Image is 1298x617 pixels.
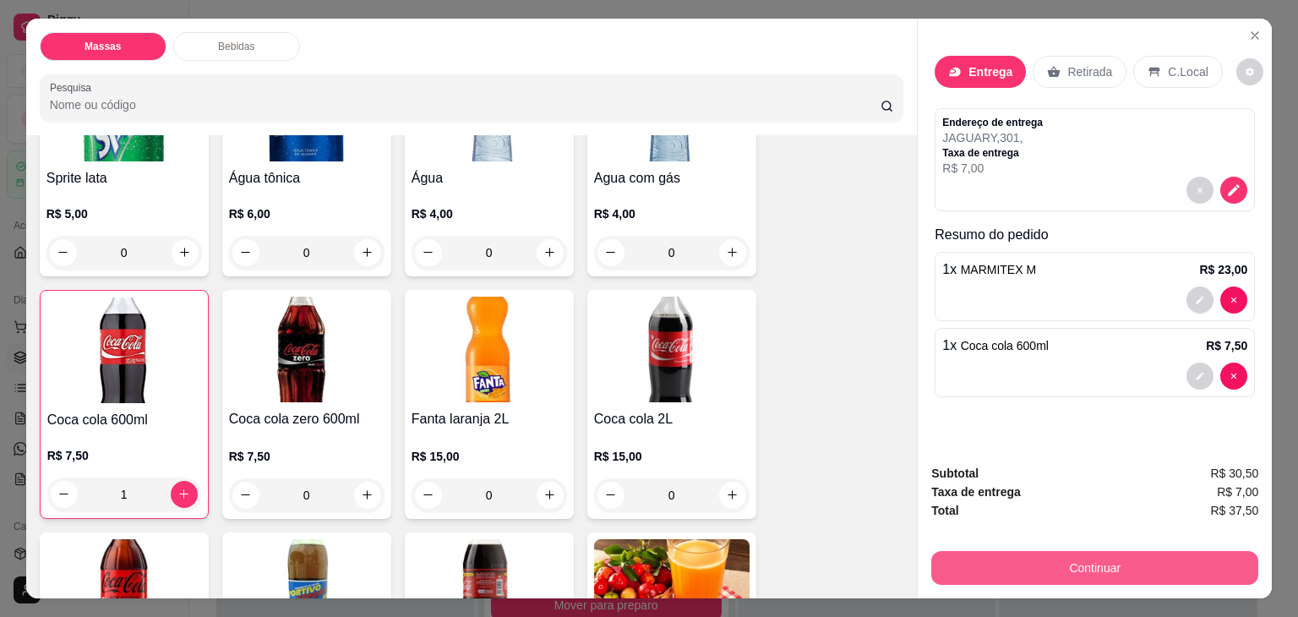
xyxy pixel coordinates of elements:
[1206,337,1247,354] p: R$ 7,50
[597,239,624,266] button: decrease-product-quantity
[942,129,1043,146] p: JAGUARY , 301 ,
[47,447,201,464] p: R$ 7,50
[942,336,1049,356] p: 1 x
[412,409,567,429] h4: Fanta laranja 2L
[46,168,202,188] h4: Sprite lata
[1067,63,1112,80] p: Retirada
[415,482,442,509] button: decrease-product-quantity
[229,168,384,188] h4: Água tônica
[537,239,564,266] button: increase-product-quantity
[594,448,750,465] p: R$ 15,00
[412,297,567,402] img: product-image
[50,80,97,95] label: Pesquisa
[942,146,1043,160] p: Taxa de entrega
[47,410,201,430] h4: Coca cola 600ml
[942,259,1036,280] p: 1 x
[171,481,198,508] button: increase-product-quantity
[594,409,750,429] h4: Coca cola 2L
[51,481,78,508] button: decrease-product-quantity
[594,297,750,402] img: product-image
[594,168,750,188] h4: Agua com gás
[1168,63,1208,80] p: C.Local
[1210,464,1258,483] span: R$ 30,50
[172,239,199,266] button: increase-product-quantity
[1210,501,1258,520] span: R$ 37,50
[229,448,384,465] p: R$ 7,50
[415,239,442,266] button: decrease-product-quantity
[1217,483,1258,501] span: R$ 7,00
[594,205,750,222] p: R$ 4,00
[1236,58,1263,85] button: decrease-product-quantity
[961,263,1036,276] span: MARMITEX M
[412,448,567,465] p: R$ 15,00
[942,160,1043,177] p: R$ 7,00
[1186,177,1213,204] button: decrease-product-quantity
[931,485,1021,499] strong: Taxa de entrega
[719,482,746,509] button: increase-product-quantity
[46,205,202,222] p: R$ 5,00
[1220,177,1247,204] button: decrease-product-quantity
[931,467,979,480] strong: Subtotal
[218,40,254,53] p: Bebidas
[1220,287,1247,314] button: decrease-product-quantity
[719,239,746,266] button: increase-product-quantity
[942,116,1043,129] p: Endereço de entrega
[412,205,567,222] p: R$ 4,00
[232,239,259,266] button: decrease-product-quantity
[931,551,1258,585] button: Continuar
[232,482,259,509] button: decrease-product-quantity
[1241,22,1268,49] button: Close
[931,504,958,517] strong: Total
[537,482,564,509] button: increase-product-quantity
[968,63,1012,80] p: Entrega
[935,225,1255,245] p: Resumo do pedido
[412,168,567,188] h4: Água
[50,239,77,266] button: decrease-product-quantity
[961,339,1049,352] span: Coca cola 600ml
[354,482,381,509] button: increase-product-quantity
[1186,363,1213,390] button: decrease-product-quantity
[229,409,384,429] h4: Coca cola zero 600ml
[354,239,381,266] button: increase-product-quantity
[229,205,384,222] p: R$ 6,00
[47,298,201,403] img: product-image
[597,482,624,509] button: decrease-product-quantity
[1199,261,1247,278] p: R$ 23,00
[50,96,881,113] input: Pesquisa
[1186,287,1213,314] button: decrease-product-quantity
[85,40,121,53] p: Massas
[229,297,384,402] img: product-image
[1220,363,1247,390] button: decrease-product-quantity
